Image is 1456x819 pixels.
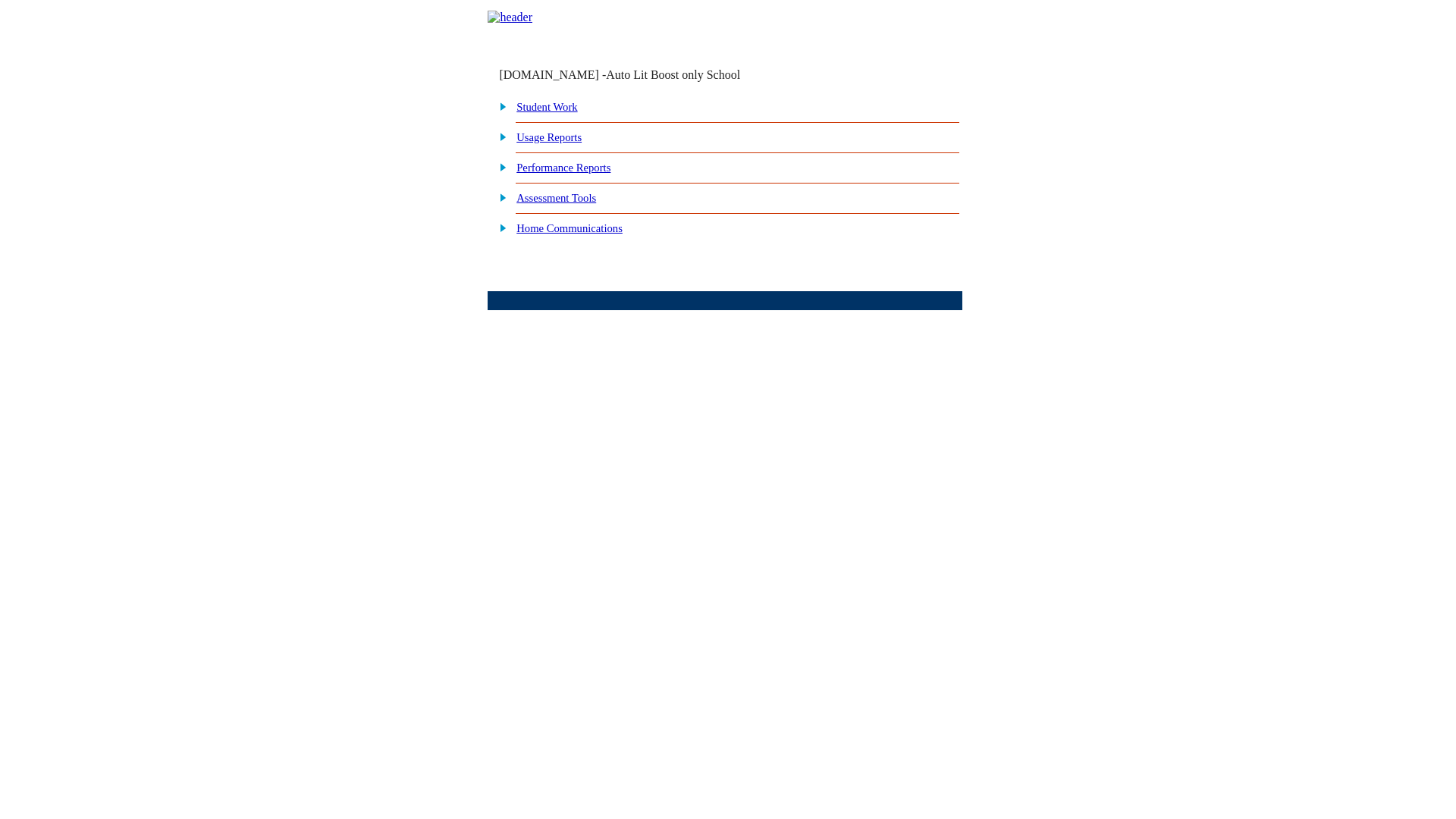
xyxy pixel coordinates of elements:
[516,222,623,234] a: Home Communications
[491,190,507,204] img: plus.gif
[491,130,507,143] img: plus.gif
[516,131,582,143] a: Usage Reports
[516,162,610,174] a: Performance Reports
[499,68,778,82] td: [DOMAIN_NAME] -
[488,11,532,24] img: header
[491,221,507,234] img: plus.gif
[516,101,577,113] a: Student Work
[491,160,507,174] img: plus.gif
[516,192,596,204] a: Assessment Tools
[491,99,507,113] img: plus.gif
[606,68,740,81] nobr: Auto Lit Boost only School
